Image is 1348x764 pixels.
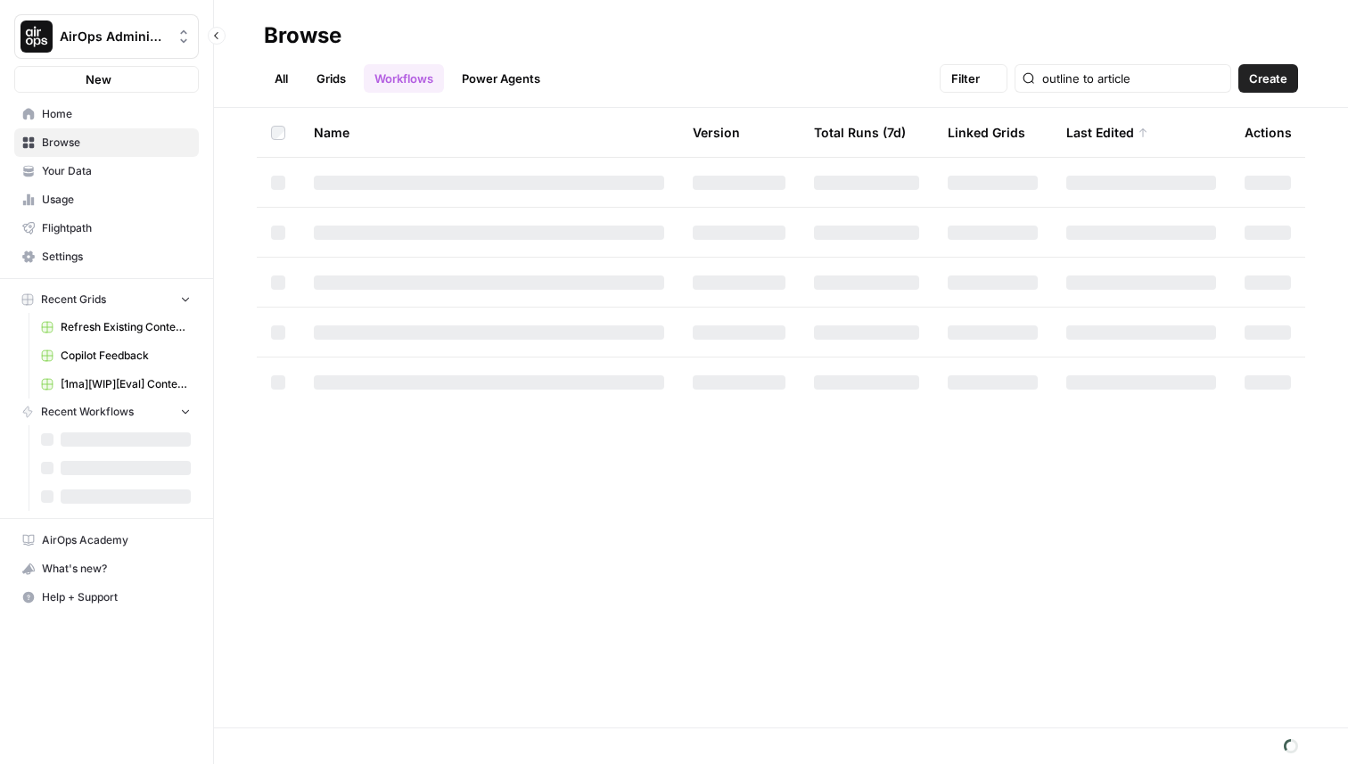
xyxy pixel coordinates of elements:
[948,108,1025,157] div: Linked Grids
[42,220,191,236] span: Flightpath
[86,70,111,88] span: New
[60,28,168,45] span: AirOps Administrative
[693,108,740,157] div: Version
[264,64,299,93] a: All
[951,70,980,87] span: Filter
[14,14,199,59] button: Workspace: AirOps Administrative
[14,66,199,93] button: New
[14,128,199,157] a: Browse
[15,555,198,582] div: What's new?
[14,242,199,271] a: Settings
[42,135,191,151] span: Browse
[814,108,906,157] div: Total Runs (7d)
[1042,70,1223,87] input: Search
[42,192,191,208] span: Usage
[21,21,53,53] img: AirOps Administrative Logo
[451,64,551,93] a: Power Agents
[42,106,191,122] span: Home
[42,532,191,548] span: AirOps Academy
[14,286,199,313] button: Recent Grids
[61,348,191,364] span: Copilot Feedback
[42,589,191,605] span: Help + Support
[314,108,664,157] div: Name
[1245,108,1292,157] div: Actions
[42,163,191,179] span: Your Data
[1249,70,1287,87] span: Create
[14,100,199,128] a: Home
[33,341,199,370] a: Copilot Feedback
[1238,64,1298,93] button: Create
[14,157,199,185] a: Your Data
[42,249,191,265] span: Settings
[264,21,341,50] div: Browse
[364,64,444,93] a: Workflows
[61,376,191,392] span: [1ma][WIP][Eval] Content Compare Grid
[14,398,199,425] button: Recent Workflows
[1066,108,1148,157] div: Last Edited
[14,526,199,555] a: AirOps Academy
[14,583,199,612] button: Help + Support
[14,185,199,214] a: Usage
[14,214,199,242] a: Flightpath
[33,370,199,398] a: [1ma][WIP][Eval] Content Compare Grid
[306,64,357,93] a: Grids
[940,64,1007,93] button: Filter
[33,313,199,341] a: Refresh Existing Content (3)
[41,292,106,308] span: Recent Grids
[14,555,199,583] button: What's new?
[61,319,191,335] span: Refresh Existing Content (3)
[41,404,134,420] span: Recent Workflows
